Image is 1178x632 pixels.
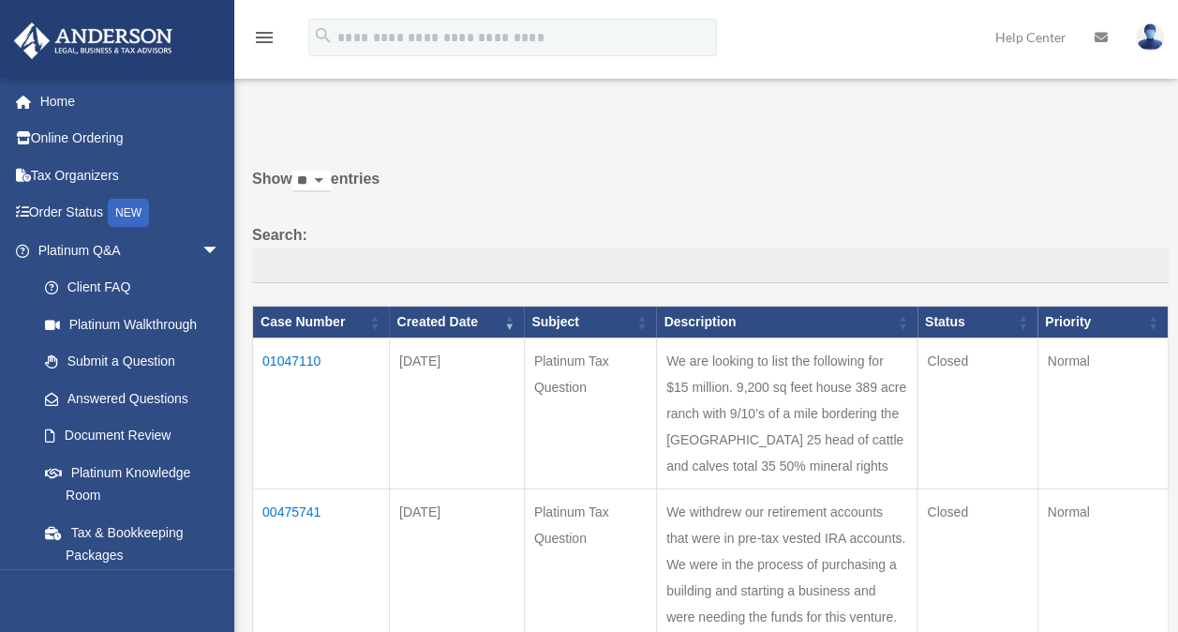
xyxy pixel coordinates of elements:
label: Search: [252,222,1169,284]
td: [DATE] [389,339,524,489]
label: Show entries [252,166,1169,211]
i: search [313,25,334,46]
th: Subject: activate to sort column ascending [524,307,656,339]
th: Priority: activate to sort column ascending [1037,307,1168,339]
a: Tax Organizers [13,157,248,194]
td: 01047110 [253,339,390,489]
td: Closed [917,339,1037,489]
a: menu [253,33,276,49]
a: Home [13,83,248,120]
a: Answered Questions [26,380,230,417]
th: Case Number: activate to sort column ascending [253,307,390,339]
a: Platinum Knowledge Room [26,454,239,514]
td: Platinum Tax Question [524,339,656,489]
a: Tax & Bookkeeping Packages [26,514,239,574]
input: Search: [252,248,1169,284]
span: arrow_drop_down [201,232,239,270]
select: Showentries [292,171,331,192]
img: Anderson Advisors Platinum Portal [8,23,178,59]
a: Order StatusNEW [13,194,248,233]
td: We are looking to list the following for $15 million. 9,200 sq feet house 389 acre ranch with 9/1... [656,339,917,489]
a: Platinum Walkthrough [26,306,239,343]
a: Platinum Q&Aarrow_drop_down [13,232,239,269]
a: Online Ordering [13,120,248,158]
a: Submit a Question [26,343,239,381]
th: Status: activate to sort column ascending [917,307,1037,339]
a: Document Review [26,417,239,455]
th: Created Date: activate to sort column ascending [389,307,524,339]
a: Client FAQ [26,269,239,307]
img: User Pic [1136,23,1164,51]
i: menu [253,26,276,49]
td: Normal [1037,339,1168,489]
div: NEW [108,199,149,227]
th: Description: activate to sort column ascending [656,307,917,339]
